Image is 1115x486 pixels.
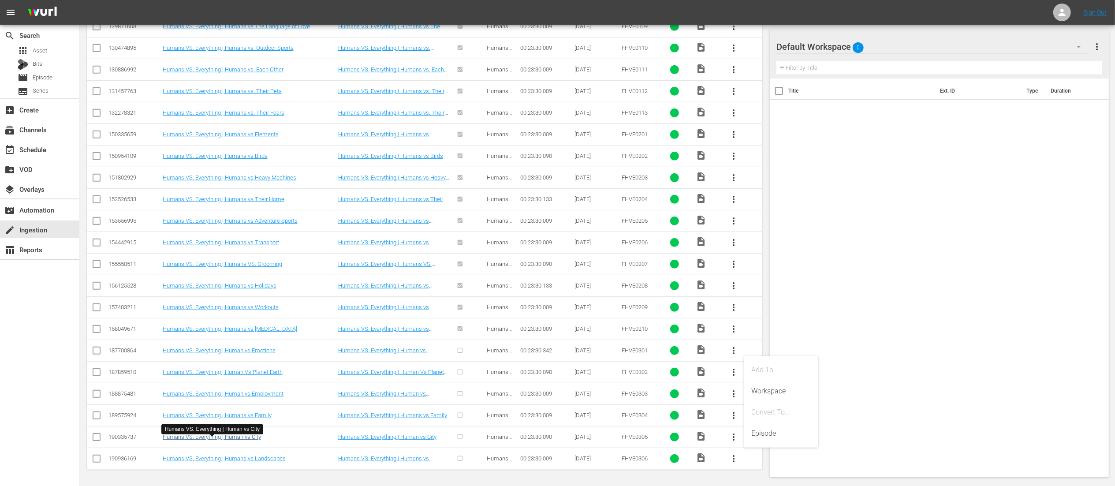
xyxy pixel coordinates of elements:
[696,236,707,247] span: Video
[723,383,744,404] button: more_vert
[723,167,744,188] button: more_vert
[1045,79,1098,103] th: Duration
[574,347,619,354] div: [DATE]
[622,390,648,397] span: FHVE0303
[4,164,15,175] span: VOD
[728,86,739,97] span: more_vert
[723,254,744,275] button: more_vert
[574,153,619,159] div: [DATE]
[338,412,447,419] a: Humans VS. Everything | Humans vs Family
[338,45,434,58] a: Humans VS. Everything | Humans vs. Outdoor Sports
[4,105,15,116] span: Create
[622,153,648,159] span: FHVE0202
[487,412,512,432] span: Humans VS. Everything
[520,325,572,332] div: 00:23:30.009
[723,102,744,123] button: more_vert
[487,434,512,453] span: Humans VS. Everything
[574,66,619,73] div: [DATE]
[520,174,572,181] div: 00:23:30.009
[574,23,619,30] div: [DATE]
[728,151,739,161] span: more_vert
[4,30,15,41] span: Search
[696,128,707,139] span: Video
[574,434,619,440] div: [DATE]
[33,60,42,68] span: Bits
[487,390,512,410] span: Humans VS. Everything
[1092,36,1102,57] button: more_vert
[723,210,744,232] button: more_vert
[520,412,572,419] div: 00:23:30.009
[163,174,296,181] a: Humans VS. Everything | Humans vs Heavy Machines
[487,153,512,172] span: Humans VS. Everything
[751,423,811,444] div: Episode
[487,455,512,475] span: Humans VS. Everything
[520,153,572,159] div: 00:23:30.090
[622,304,648,310] span: FHVE0209
[574,304,619,310] div: [DATE]
[622,88,648,94] span: FHVE0112
[108,261,160,267] div: 155550511
[520,347,572,354] div: 00:23:30.342
[18,86,28,97] span: Series
[520,45,572,51] div: 00:23:30.009
[723,426,744,448] button: more_vert
[751,359,811,381] div: Add To...
[108,174,160,181] div: 151802929
[723,405,744,426] button: more_vert
[696,431,707,441] span: video_file
[4,145,15,155] span: Schedule
[4,125,15,135] span: Channels
[751,402,811,423] div: Convert To...
[622,217,648,224] span: FHVE0205
[574,131,619,138] div: [DATE]
[622,174,648,181] span: FHVE0203
[574,45,619,51] div: [DATE]
[163,217,298,224] a: Humans VS. Everything | Humans vs Adventure Sports
[487,369,512,389] span: Humans VS. Everything
[4,205,15,216] span: Automation
[338,261,435,274] a: Humans VS. Everything | Humans VS. Grooming
[520,196,572,202] div: 00:23:30.133
[696,258,707,269] span: Video
[4,184,15,195] span: Overlays
[108,23,160,30] div: 129871608
[338,304,433,317] a: Humans VS. Everything | Humans vs Workouts
[520,261,572,267] div: 00:23:30.090
[728,432,739,442] span: more_vert
[574,325,619,332] div: [DATE]
[520,304,572,310] div: 00:23:30.009
[520,23,572,30] div: 00:23:30.009
[574,174,619,181] div: [DATE]
[723,81,744,102] button: more_vert
[163,23,310,30] a: Humans VS. Everything | Humans vs The Language of Love
[574,369,619,375] div: [DATE]
[338,217,433,231] a: Humans VS. Everything | Humans vs Adventure Sports
[108,66,160,73] div: 130886992
[338,434,436,440] a: Humans VS. Everything | Human vs City
[622,131,648,138] span: FHVE0201
[163,390,283,397] a: Humans VS. Everything | Human vs Employment
[574,109,619,116] div: [DATE]
[108,347,160,354] div: 187700864
[163,66,283,73] a: Humans VS. Everything | Humans vs. Each Other
[696,280,707,290] span: Video
[21,2,63,23] img: ans4CAIJ8jUAAAAAAAAAAAAAAAAAAAAAAAAgQb4GAAAAAAAAAAAAAAAAAAAAAAAAJMjXAAAAAAAAAAAAAAAAAAAAAAAAgAT5G...
[338,66,447,79] a: Humans VS. Everything | Humans vs. Each Other
[696,388,707,398] span: Video
[728,389,739,399] span: more_vert
[520,455,572,462] div: 00:23:30.009
[622,196,648,202] span: FHVE0204
[487,239,512,259] span: Humans VS. Everything
[338,369,447,382] a: Humans VS. Everything | Human Vs Planet Earth
[338,390,429,404] a: Humans VS. Everything | Human vs Employment
[163,45,294,51] a: Humans VS. Everything | Humans vs. Outdoor Sports
[696,64,707,74] span: Video
[728,367,739,378] span: more_vert
[728,302,739,313] span: more_vert
[723,37,744,59] button: more_vert
[487,109,512,129] span: Humans VS. Everything
[574,261,619,267] div: [DATE]
[728,237,739,248] span: more_vert
[520,109,572,116] div: 00:23:30.009
[1021,79,1045,103] th: Type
